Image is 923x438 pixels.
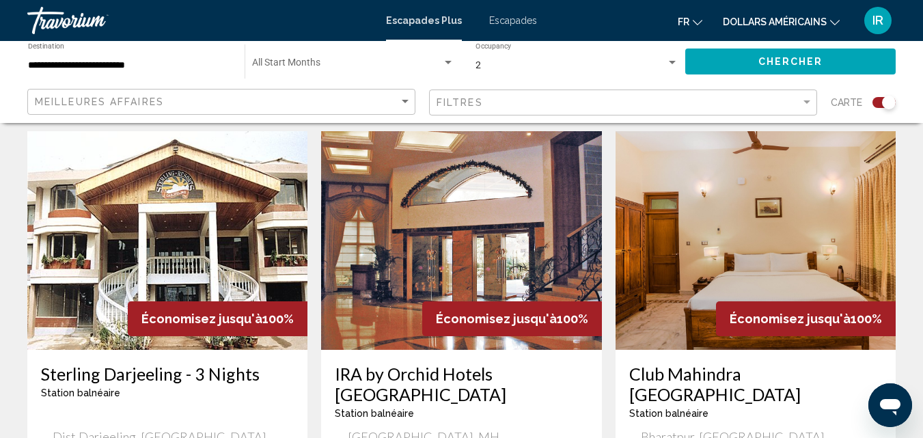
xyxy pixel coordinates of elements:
[436,312,557,326] span: Économisez jusqu'à
[321,131,601,350] img: 4889E01X.jpg
[716,301,896,336] div: 100%
[831,93,862,112] span: Carte
[489,15,537,26] a: Escapades
[422,301,602,336] div: 100%
[335,364,588,405] a: IRA by Orchid Hotels [GEOGRAPHIC_DATA]
[437,97,483,108] span: Filtres
[41,364,294,384] a: Sterling Darjeeling - 3 Nights
[723,16,827,27] font: dollars américains
[429,89,817,117] button: Filter
[386,15,462,26] a: Escapades Plus
[476,59,481,70] span: 2
[629,408,708,419] span: Station balnéaire
[141,312,262,326] span: Économisez jusqu'à
[41,387,120,398] span: Station balnéaire
[335,408,414,419] span: Station balnéaire
[860,6,896,35] button: Menu utilisateur
[758,57,823,68] span: Chercher
[27,131,307,350] img: 3108E01L.jpg
[128,301,307,336] div: 100%
[685,49,896,74] button: Chercher
[616,131,896,350] img: S316I01X.jpg
[35,96,164,107] span: Meilleures affaires
[872,13,883,27] font: IR
[868,383,912,427] iframe: Bouton de lancement de la fenêtre de messagerie
[27,7,372,34] a: Travorium
[629,364,882,405] a: Club Mahindra [GEOGRAPHIC_DATA]
[730,312,851,326] span: Économisez jusqu'à
[723,12,840,31] button: Changer de devise
[35,96,411,108] mat-select: Sort by
[678,16,689,27] font: fr
[678,12,702,31] button: Changer de langue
